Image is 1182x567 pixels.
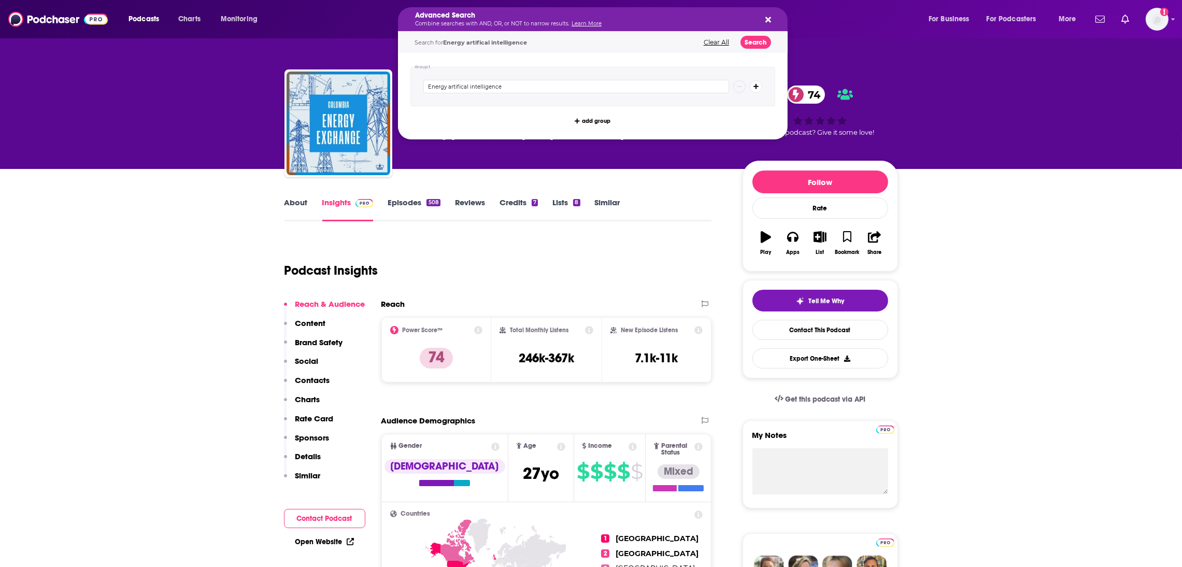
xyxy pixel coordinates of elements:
[588,443,612,449] span: Income
[295,356,319,366] p: Social
[415,39,527,46] span: Search for
[980,11,1051,27] button: open menu
[835,249,859,256] div: Bookmark
[399,443,422,449] span: Gender
[295,451,321,461] p: Details
[752,290,888,311] button: tell me why sparkleTell Me Why
[295,318,326,328] p: Content
[8,9,108,29] img: Podchaser - Follow, Share and Rate Podcasts
[455,197,485,221] a: Reviews
[658,464,700,479] div: Mixed
[785,395,865,404] span: Get this podcast via API
[121,11,173,27] button: open menu
[861,224,888,262] button: Share
[221,12,258,26] span: Monitoring
[635,350,678,366] h3: 7.1k-11k
[572,20,602,27] a: Learn More
[295,394,320,404] p: Charts
[876,537,894,547] a: Pro website
[631,463,643,480] span: $
[295,337,343,347] p: Brand Safety
[921,11,982,27] button: open menu
[403,327,443,334] h2: Power Score™
[415,21,754,26] p: Combine searches with AND, OR, or NOT to narrow results.
[1091,10,1109,28] a: Show notifications dropdown
[213,11,271,27] button: open menu
[766,387,874,412] a: Get this podcast via API
[295,471,321,480] p: Similar
[760,249,771,256] div: Play
[590,463,603,480] span: $
[284,451,321,471] button: Details
[743,79,898,143] div: 74Good podcast? Give it some love!
[401,511,431,517] span: Countries
[1059,12,1076,26] span: More
[752,348,888,368] button: Export One-Sheet
[601,534,609,543] span: 1
[1146,8,1169,31] button: Show profile menu
[787,86,825,104] a: 74
[1160,8,1169,16] svg: Add a profile image
[355,199,374,207] img: Podchaser Pro
[1146,8,1169,31] img: User Profile
[295,375,330,385] p: Contacts
[500,197,538,221] a: Credits7
[284,433,330,452] button: Sponsors
[876,538,894,547] img: Podchaser Pro
[284,356,319,375] button: Social
[616,549,699,558] span: [GEOGRAPHIC_DATA]
[617,463,630,480] span: $
[284,375,330,394] button: Contacts
[752,430,888,448] label: My Notes
[798,86,825,104] span: 74
[284,318,326,337] button: Content
[322,197,374,221] a: InsightsPodchaser Pro
[876,426,894,434] img: Podchaser Pro
[876,424,894,434] a: Pro website
[284,509,365,528] button: Contact Podcast
[443,39,527,46] span: Energy artifical intelligence
[284,263,378,278] h1: Podcast Insights
[426,199,440,206] div: 508
[532,199,538,206] div: 7
[987,12,1036,26] span: For Podcasters
[701,39,732,46] button: Clear All
[867,249,881,256] div: Share
[420,348,453,368] p: 74
[523,463,559,484] span: 27 yo
[604,463,616,480] span: $
[381,299,405,309] h2: Reach
[752,197,888,219] div: Rate
[172,11,207,27] a: Charts
[295,537,354,546] a: Open Website
[1117,10,1133,28] a: Show notifications dropdown
[284,471,321,490] button: Similar
[786,249,800,256] div: Apps
[523,443,536,449] span: Age
[1051,11,1089,27] button: open menu
[572,115,614,127] button: add group
[779,224,806,262] button: Apps
[621,327,678,334] h2: New Episode Listens
[295,433,330,443] p: Sponsors
[284,394,320,414] button: Charts
[929,12,970,26] span: For Business
[1146,8,1169,31] span: Logged in as LindaBurns
[616,534,699,543] span: [GEOGRAPHIC_DATA]
[178,12,201,26] span: Charts
[806,224,833,262] button: List
[752,224,779,262] button: Play
[415,65,431,69] h4: Group 1
[284,197,308,221] a: About
[388,197,440,221] a: Episodes508
[384,459,505,474] div: [DEMOGRAPHIC_DATA]
[601,549,609,558] span: 2
[284,337,343,357] button: Brand Safety
[752,320,888,340] a: Contact This Podcast
[287,72,390,175] img: Columbia Energy Exchange
[834,224,861,262] button: Bookmark
[595,197,620,221] a: Similar
[766,129,875,136] span: Good podcast? Give it some love!
[423,80,729,93] input: Type a keyword or phrase...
